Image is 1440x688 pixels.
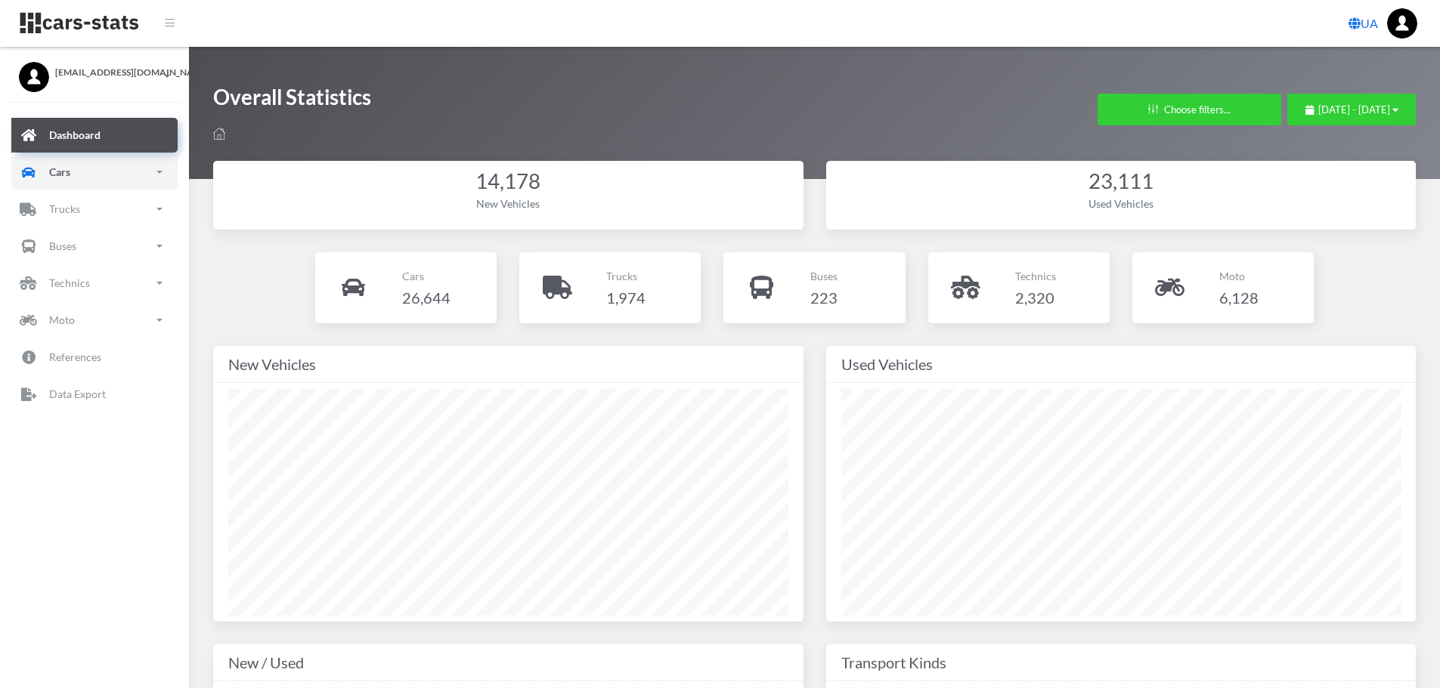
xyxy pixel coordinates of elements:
h4: 223 [810,285,838,310]
div: Used Vehicles [841,196,1401,211]
p: Data Export [49,384,106,403]
div: 23,111 [841,167,1401,196]
p: Cars [49,162,70,181]
a: UA [1342,8,1384,39]
a: Dashboard [11,118,178,153]
div: New Vehicles [228,352,788,376]
div: New Vehicles [228,196,788,211]
h4: 1,974 [606,285,646,310]
p: Technics [49,273,90,292]
button: Choose filters... [1098,94,1281,125]
p: Moto [49,310,75,329]
img: ... [1387,8,1417,39]
img: navbar brand [19,11,140,35]
div: Used Vehicles [841,352,1401,376]
div: 14,178 [228,167,788,196]
p: Dashboard [49,125,101,144]
a: Moto [11,303,178,338]
a: [EMAIL_ADDRESS][DOMAIN_NAME] [19,62,170,79]
h4: 26,644 [402,285,451,310]
a: References [11,340,178,375]
span: [DATE] - [DATE] [1318,103,1390,116]
p: Buses [810,267,838,285]
a: Data Export [11,377,178,412]
h4: 6,128 [1219,285,1259,310]
button: [DATE] - [DATE] [1287,94,1416,125]
p: Cars [402,267,451,285]
p: Technics [1015,267,1056,285]
p: Trucks [606,267,646,285]
div: Transport Kinds [841,650,1401,674]
a: Trucks [11,192,178,227]
p: References [49,347,101,366]
p: Moto [1219,267,1259,285]
a: Cars [11,155,178,190]
h1: Overall Statistics [213,83,371,119]
a: Buses [11,229,178,264]
p: Buses [49,236,76,255]
span: [EMAIL_ADDRESS][DOMAIN_NAME] [55,66,170,79]
p: Trucks [49,199,80,218]
div: New / Used [228,650,788,674]
a: Technics [11,266,178,301]
h4: 2,320 [1015,285,1056,310]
